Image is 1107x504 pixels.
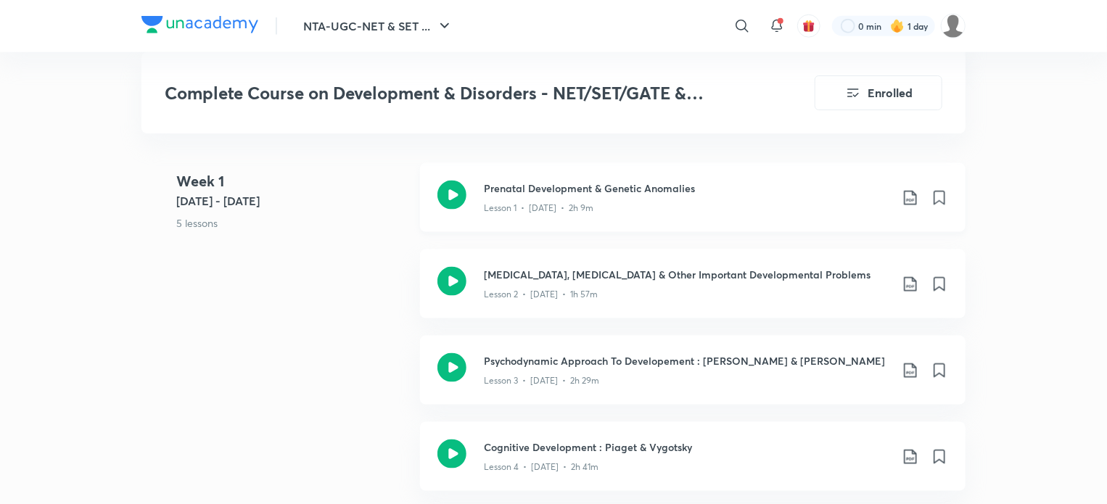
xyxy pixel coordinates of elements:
p: 5 lessons [176,215,408,231]
p: Lesson 3 • [DATE] • 2h 29m [484,374,599,387]
h3: Prenatal Development & Genetic Anomalies [484,181,890,196]
img: Kumarica [941,14,966,38]
img: streak [890,19,905,33]
h5: [DATE] - [DATE] [176,192,408,210]
button: NTA-UGC-NET & SET ... [295,12,462,41]
button: Enrolled [815,75,942,110]
p: Lesson 1 • [DATE] • 2h 9m [484,202,593,215]
a: Psychodynamic Approach To Developement : [PERSON_NAME] & [PERSON_NAME]Lesson 3 • [DATE] • 2h 29m [420,336,966,422]
p: Lesson 2 • [DATE] • 1h 57m [484,288,598,301]
h3: Cognitive Development : Piaget & Vygotsky [484,439,890,455]
h3: [MEDICAL_DATA], [MEDICAL_DATA] & Other Important Developmental Problems [484,267,890,282]
h3: Psychodynamic Approach To Developement : [PERSON_NAME] & [PERSON_NAME] [484,353,890,368]
h4: Week 1 [176,170,408,192]
p: Lesson 4 • [DATE] • 2h 41m [484,460,598,474]
img: Company Logo [141,16,258,33]
img: avatar [802,20,815,33]
a: Company Logo [141,16,258,37]
a: Prenatal Development & Genetic AnomaliesLesson 1 • [DATE] • 2h 9m [420,163,966,249]
button: avatar [797,15,820,38]
h3: Complete Course on Development & Disorders - NET/SET/GATE & Clinical Psychology [165,83,733,104]
a: [MEDICAL_DATA], [MEDICAL_DATA] & Other Important Developmental ProblemsLesson 2 • [DATE] • 1h 57m [420,249,966,336]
